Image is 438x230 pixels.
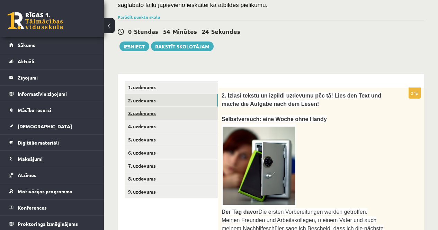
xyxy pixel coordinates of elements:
a: 5. uzdevums [125,133,218,146]
a: [DEMOGRAPHIC_DATA] [9,118,95,134]
a: Digitālie materiāli [9,135,95,150]
span: [DEMOGRAPHIC_DATA] [18,123,72,129]
a: Informatīvie ziņojumi [9,86,95,102]
a: 6. uzdevums [125,146,218,159]
a: Motivācijas programma [9,183,95,199]
a: 3. uzdevums [125,107,218,120]
span: Motivācijas programma [18,188,72,194]
legend: Maksājumi [18,151,95,167]
span: Mācību resursi [18,107,51,113]
img: Attēls, kurā ir kamera, ierīce, elektroniska ierīce, kameras un optika Apraksts ģenerēts automātiski [222,123,296,208]
a: Mācību resursi [9,102,95,118]
a: Sākums [9,37,95,53]
p: 24p [409,88,421,99]
span: Aktuāli [18,58,34,64]
span: 54 [163,27,170,35]
a: Parādīt punktu skalu [118,14,160,20]
span: Sākums [18,42,35,48]
a: 8. uzdevums [125,172,218,185]
a: 2. uzdevums [125,94,218,107]
a: Atzīmes [9,167,95,183]
a: 1. uzdevums [125,81,218,94]
span: 2. Izlasi tekstu un izpildi uzdevumu pēc tā! Lies den Text und mache die Aufgabe nach dem Lesen! [222,93,381,107]
a: 9. uzdevums [125,185,218,198]
a: 7. uzdevums [125,159,218,172]
span: Selbstversuch: eine Woche ohne Handy [222,116,327,122]
span: Sekundes [211,27,240,35]
button: Iesniegt [119,42,149,51]
a: Konferences [9,200,95,215]
span: Minūtes [172,27,197,35]
a: Rīgas 1. Tālmācības vidusskola [8,12,63,29]
legend: Ziņojumi [18,70,95,85]
a: Ziņojumi [9,70,95,85]
span: Konferences [18,204,47,211]
a: Rakstīt skolotājam [151,42,214,51]
span: Der Tag davor [222,209,258,215]
span: 24 [202,27,209,35]
span: 0 [128,27,132,35]
a: Aktuāli [9,53,95,69]
a: Maksājumi [9,151,95,167]
span: Digitālie materiāli [18,139,59,146]
legend: Informatīvie ziņojumi [18,86,95,102]
span: Atzīmes [18,172,36,178]
span: Proktoringa izmēģinājums [18,221,78,227]
a: 4. uzdevums [125,120,218,133]
span: Stundas [134,27,158,35]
